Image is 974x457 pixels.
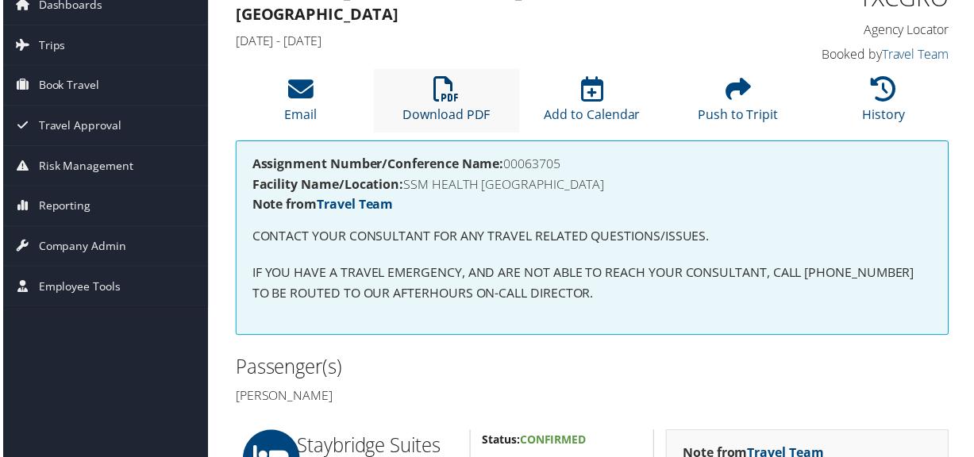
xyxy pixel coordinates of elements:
h4: Booked by [791,45,953,63]
span: Trips [36,25,63,65]
strong: Facility Name/Location: [251,176,403,194]
span: Confirmed [521,435,587,450]
strong: Note from [251,197,393,214]
a: Push to Tripit [700,86,781,124]
h4: Agency Locator [791,21,953,38]
span: Travel Approval [36,106,119,146]
a: Travel Team [316,197,393,214]
p: IF YOU HAVE A TRAVEL EMERGENCY, AND ARE NOT ABLE TO REACH YOUR CONSULTANT, CALL [PHONE_NUMBER] TO... [251,264,936,305]
a: Download PDF [402,86,491,124]
span: Risk Management [36,147,131,186]
a: History [865,86,909,124]
h4: SSM HEALTH [GEOGRAPHIC_DATA] [251,179,936,191]
span: Company Admin [36,228,124,267]
h2: Passenger(s) [234,355,582,382]
h4: 00063705 [251,158,936,171]
span: Employee Tools [36,268,118,308]
h4: [DATE] - [DATE] [234,32,767,49]
span: Book Travel [36,66,97,106]
a: Travel Team [885,45,953,63]
p: CONTACT YOUR CONSULTANT FOR ANY TRAVEL RELATED QUESTIONS/ISSUES. [251,228,936,248]
span: Reporting [36,187,88,227]
strong: Status: [483,435,521,450]
a: Email [283,86,316,124]
a: Add to Calendar [545,86,642,124]
strong: Assignment Number/Conference Name: [251,156,504,173]
h4: [PERSON_NAME] [234,389,582,406]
